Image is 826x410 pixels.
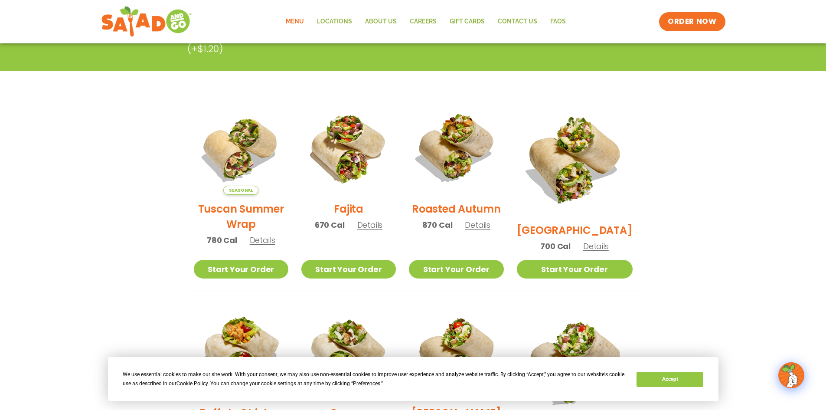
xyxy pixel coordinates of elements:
h2: [GEOGRAPHIC_DATA] [517,223,633,238]
span: 700 Cal [540,240,571,252]
a: Start Your Order [301,260,396,279]
img: Product photo for Buffalo Chicken Wrap [194,304,288,399]
span: Seasonal [223,186,258,195]
a: Start Your Order [517,260,633,279]
nav: Menu [279,12,572,32]
a: Contact Us [491,12,544,32]
img: Product photo for BBQ Ranch Wrap [517,100,633,216]
a: About Us [359,12,403,32]
a: FAQs [544,12,572,32]
button: Accept [637,372,703,387]
span: 670 Cal [315,219,345,231]
img: Product photo for Cobb Wrap [409,304,503,399]
span: 780 Cal [207,234,237,246]
a: Start Your Order [194,260,288,279]
img: new-SAG-logo-768×292 [101,4,193,39]
a: Careers [403,12,443,32]
h2: Roasted Autumn [412,201,501,216]
span: ORDER NOW [668,16,716,27]
a: Start Your Order [409,260,503,279]
a: Menu [279,12,310,32]
span: Details [357,220,383,230]
span: Preferences [353,380,380,387]
h2: Fajita [334,201,363,216]
div: Cookie Consent Prompt [108,357,718,401]
div: We use essential cookies to make our site work. With your consent, we may also use non-essential ... [123,370,626,388]
img: Product photo for Tuscan Summer Wrap [194,100,288,195]
span: Details [250,235,275,246]
span: 870 Cal [422,219,453,231]
a: GIFT CARDS [443,12,491,32]
img: Product photo for Roasted Autumn Wrap [409,100,503,195]
img: wpChatIcon [779,363,803,387]
span: Details [465,220,490,230]
span: Cookie Policy [176,380,208,387]
a: Locations [310,12,359,32]
a: ORDER NOW [659,12,725,31]
img: Product photo for Fajita Wrap [301,100,396,195]
img: Product photo for Caesar Wrap [301,304,396,399]
h2: Tuscan Summer Wrap [194,201,288,232]
span: Details [583,241,609,252]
